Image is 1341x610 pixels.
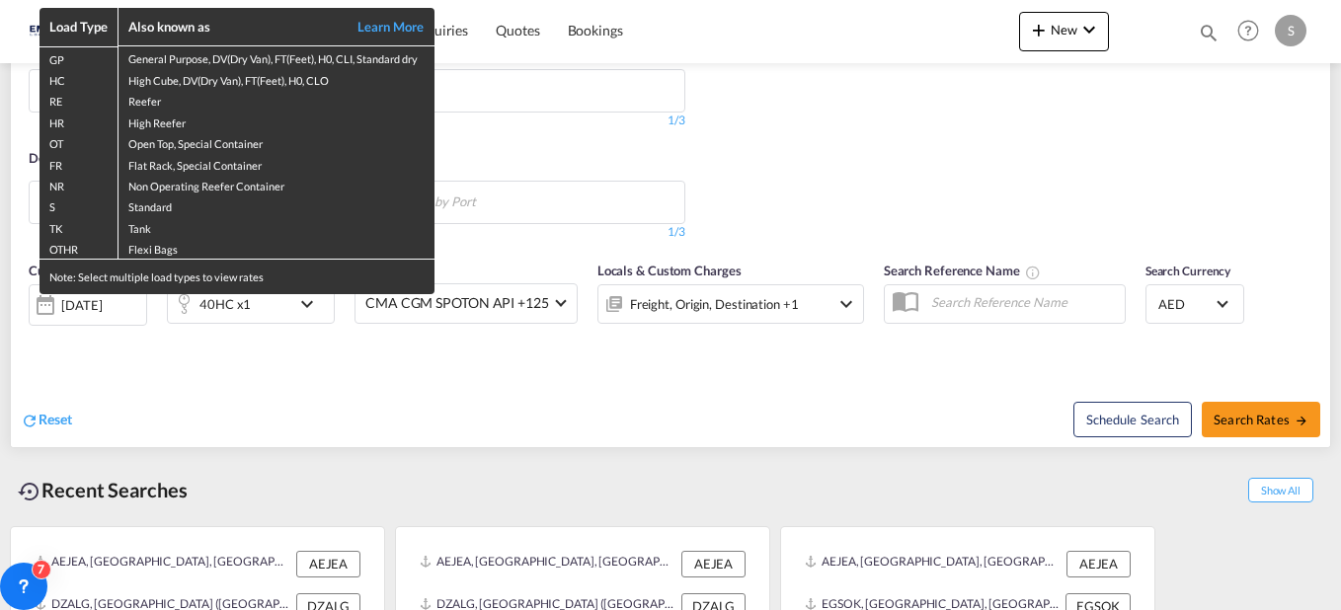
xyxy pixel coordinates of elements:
[118,174,434,194] td: Non Operating Reefer Container
[39,237,118,259] td: OTHR
[118,89,434,110] td: Reefer
[39,68,118,89] td: HC
[39,174,118,194] td: NR
[39,260,434,294] div: Note: Select multiple load types to view rates
[336,18,425,36] a: Learn More
[39,46,118,68] td: GP
[39,131,118,152] td: OT
[118,216,434,237] td: Tank
[39,89,118,110] td: RE
[118,153,434,174] td: Flat Rack, Special Container
[118,46,434,68] td: General Purpose, DV(Dry Van), FT(Feet), H0, CLI, Standard dry
[39,153,118,174] td: FR
[39,111,118,131] td: HR
[118,111,434,131] td: High Reefer
[39,194,118,215] td: S
[118,194,434,215] td: Standard
[118,68,434,89] td: High Cube, DV(Dry Van), FT(Feet), H0, CLO
[118,131,434,152] td: Open Top, Special Container
[118,237,434,259] td: Flexi Bags
[39,216,118,237] td: TK
[39,8,118,46] th: Load Type
[128,18,336,36] div: Also known as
